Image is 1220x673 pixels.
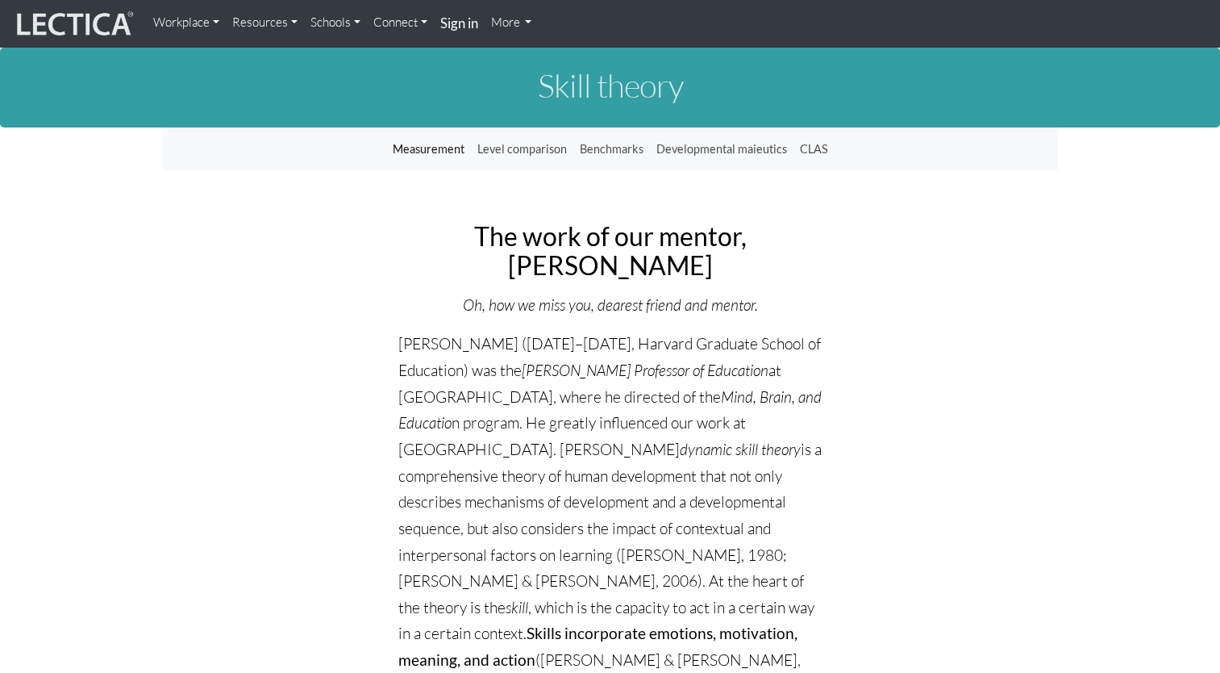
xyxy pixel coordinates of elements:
strong: Sign in [440,15,478,31]
a: Resources [226,6,304,39]
a: Benchmarks [573,134,650,165]
a: Level comparison [471,134,573,165]
strong: Skills incorporate emotions, motivation, meaning, and action [398,624,797,669]
i: skill [506,598,528,617]
a: Connect [367,6,434,39]
a: CLAS [793,134,835,165]
h2: The work of our mentor, [PERSON_NAME] [398,222,822,278]
i: [PERSON_NAME] Professor of Education [522,361,768,380]
i: dynamic skill theory [680,440,801,459]
a: Sign in [434,6,485,41]
a: Workplace [147,6,226,39]
a: Developmental maieutics [650,134,793,165]
i: Oh, how we miss you, dearest friend and mentor. [463,295,758,315]
a: Schools [304,6,367,39]
h1: Skill theory [163,68,1058,103]
img: lecticalive [13,9,134,40]
a: More [485,6,539,39]
a: Measurement [386,134,471,165]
